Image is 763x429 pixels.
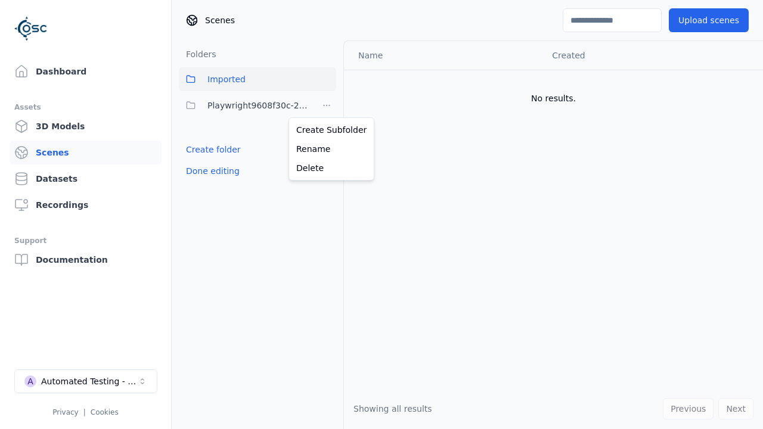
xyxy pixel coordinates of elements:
[291,139,371,158] a: Rename
[291,158,371,178] a: Delete
[291,120,371,139] a: Create Subfolder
